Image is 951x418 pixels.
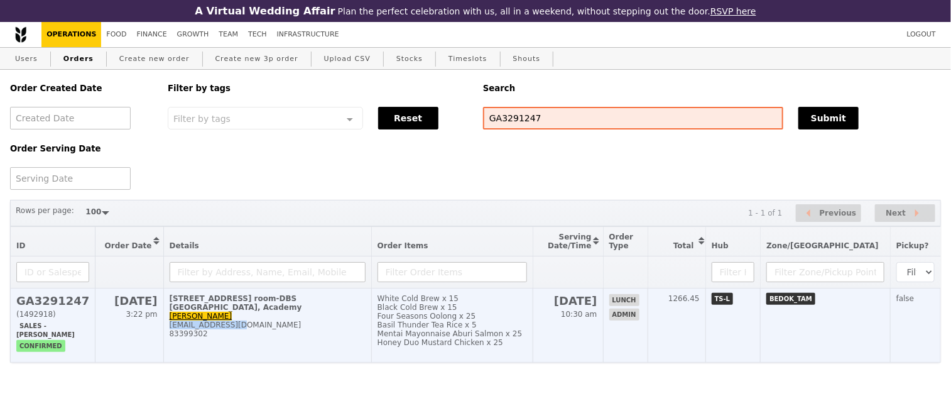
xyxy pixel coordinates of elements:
div: White Cold Brew x 15 [378,294,527,303]
a: Timeslots [443,48,492,70]
span: confirmed [16,340,65,352]
span: lunch [609,294,639,306]
h2: [DATE] [539,294,597,307]
span: 1266.45 [668,294,700,303]
a: Create new 3p order [210,48,303,70]
button: Reset [378,107,438,129]
a: Create new order [114,48,195,70]
div: (1492918) [16,310,89,319]
div: Honey Duo Mustard Chicken x 25 [378,338,527,347]
a: Operations [41,22,101,47]
label: Rows per page: [16,204,74,217]
span: TS-L [712,293,734,305]
a: Team [214,22,243,47]
a: Shouts [508,48,546,70]
span: Hub [712,241,729,250]
h2: [DATE] [101,294,157,307]
div: Four Seasons Oolong x 25 [378,312,527,321]
div: 83399302 [170,329,366,338]
span: Next [886,206,906,221]
button: Submit [798,107,859,129]
span: Previous [820,206,857,221]
a: RSVP here [710,6,756,16]
h5: Order Serving Date [10,144,153,153]
h5: Search [483,84,941,93]
span: Details [170,241,199,250]
input: Filter by Address, Name, Email, Mobile [170,262,366,282]
a: Food [101,22,131,47]
span: Zone/[GEOGRAPHIC_DATA] [766,241,879,250]
a: Finance [132,22,172,47]
input: Search any field [483,107,783,129]
div: 1 - 1 of 1 [748,209,782,217]
span: Pickup? [896,241,929,250]
span: admin [609,309,639,321]
span: false [896,294,915,303]
button: Previous [796,204,861,223]
h3: A Virtual Wedding Affair [195,5,335,17]
h5: Order Created Date [10,84,153,93]
div: Basil Thunder Tea Rice x 5 [378,321,527,329]
div: [STREET_ADDRESS] room-DBS [GEOGRAPHIC_DATA], Academy [170,294,366,312]
span: 10:30 am [561,310,597,319]
div: Plan the perfect celebration with us, all in a weekend, without stepping out the door. [158,5,792,17]
span: 3:22 pm [126,310,157,319]
span: BEDOK_TAM [766,293,815,305]
div: Black Cold Brew x 15 [378,303,527,312]
span: Sales - [PERSON_NAME] [16,320,78,341]
h5: Filter by tags [168,84,468,93]
a: [PERSON_NAME] [170,312,232,321]
input: Filter Order Items [378,262,527,282]
a: Orders [58,48,99,70]
a: Growth [172,22,214,47]
a: Stocks [391,48,428,70]
h2: GA3291247 [16,294,89,307]
div: Mentai Mayonnaise Aburi Salmon x 25 [378,329,527,338]
button: Next [875,204,935,223]
span: Filter by tags [173,113,231,124]
a: Users [10,48,43,70]
input: Filter Hub [712,262,755,282]
a: Upload CSV [319,48,376,70]
a: Logout [902,22,941,47]
input: ID or Salesperson name [16,262,89,282]
span: Order Items [378,241,428,250]
span: Order Type [609,233,634,250]
div: [EMAIL_ADDRESS][DOMAIN_NAME] [170,321,366,329]
img: Grain logo [15,26,26,43]
a: Infrastructure [272,22,344,47]
input: Created Date [10,107,131,129]
a: Tech [243,22,272,47]
input: Filter Zone/Pickup Point [766,262,884,282]
input: Serving Date [10,167,131,190]
span: ID [16,241,25,250]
